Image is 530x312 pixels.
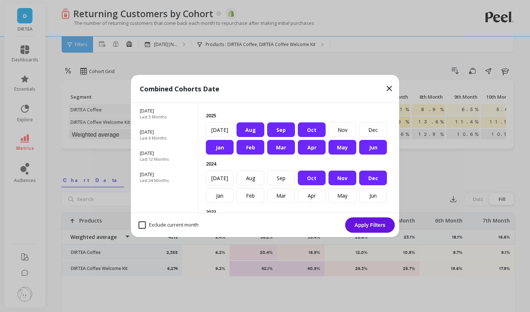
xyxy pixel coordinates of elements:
[267,122,295,137] div: Sep
[206,171,234,185] div: [DATE]
[298,140,326,155] div: Apr
[329,188,356,203] div: May
[267,140,295,155] div: Mar
[140,150,189,156] p: [DATE]
[206,188,234,203] div: Jan
[359,122,387,137] div: Dec
[359,171,387,185] div: Dec
[206,112,392,119] p: 2025
[329,140,356,155] div: May
[140,156,169,162] p: Last 12 Months
[359,140,387,155] div: Jun
[237,171,264,185] div: Aug
[298,188,326,203] div: Apr
[206,140,234,155] div: Jan
[140,84,219,94] p: Combined Cohorts Date
[140,178,169,183] p: Last 24 Months
[298,122,326,137] div: Oct
[237,122,264,137] div: Aug
[140,171,189,178] p: [DATE]
[140,135,166,141] p: Last 6 Months
[206,209,392,215] p: 2023
[140,129,189,135] p: [DATE]
[267,171,295,185] div: Sep
[237,140,264,155] div: Feb
[206,160,392,167] p: 2024
[237,188,264,203] div: Feb
[139,221,199,229] span: Exclude current month
[140,107,189,114] p: [DATE]
[329,171,356,185] div: Nov
[359,188,387,203] div: Jun
[329,122,356,137] div: Nov
[298,171,326,185] div: Oct
[140,114,166,120] p: Last 3 Months
[267,188,295,203] div: Mar
[345,217,395,233] button: Apply Filters
[206,122,234,137] div: [DATE]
